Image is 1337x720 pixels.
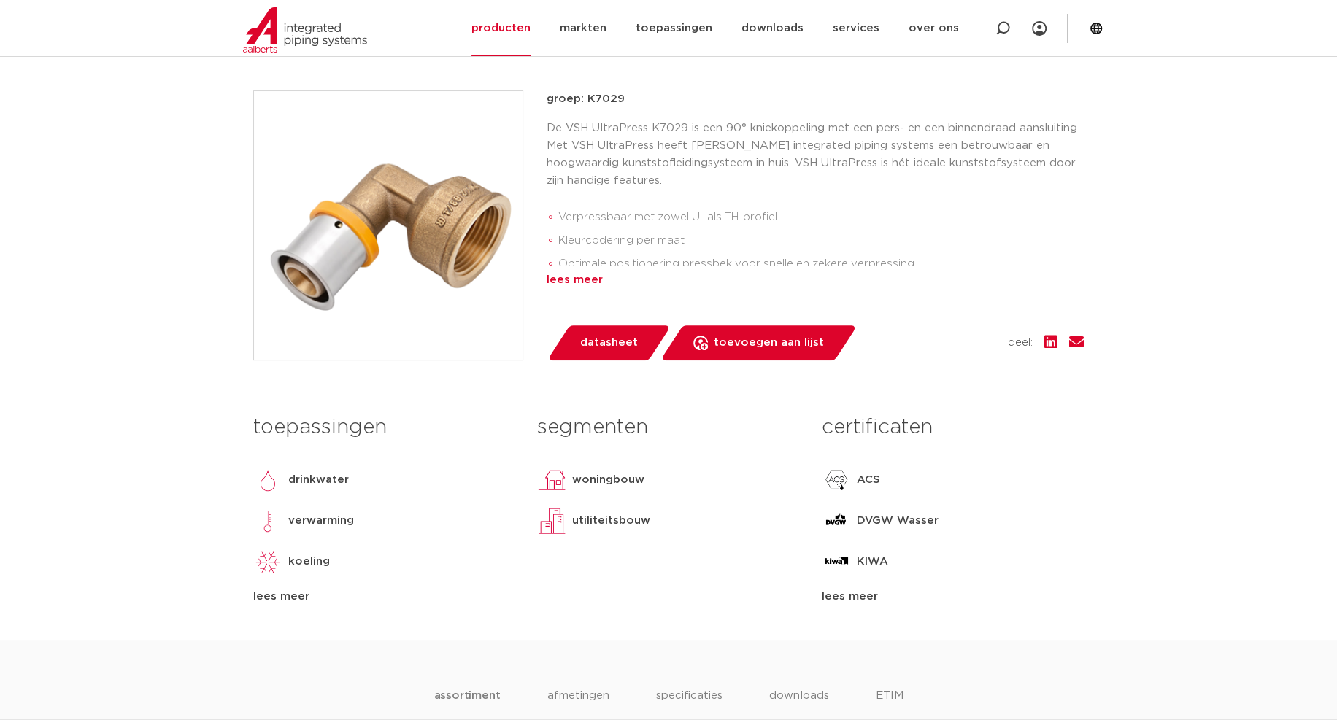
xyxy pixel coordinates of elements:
[822,588,1084,605] div: lees meer
[857,512,939,530] p: DVGW Wasser
[558,206,1084,229] li: Verpressbaar met zowel U- als TH-profiel
[822,506,851,535] img: DVGW Wasser
[253,465,282,495] img: drinkwater
[288,471,349,489] p: drinkwater
[580,331,638,355] span: datasheet
[537,413,799,442] h3: segmenten
[822,465,851,495] img: ACS
[857,553,888,570] p: KIWA
[822,413,1084,442] h3: certificaten
[547,90,1084,108] p: groep: K7029
[822,547,851,576] img: KIWA
[547,120,1084,190] p: De VSH UltraPress K7029 is een 90° kniekoppeling met een pers- en een binnendraad aansluiting. Me...
[1008,334,1033,352] span: deel:
[253,413,515,442] h3: toepassingen
[253,588,515,605] div: lees meer
[857,471,880,489] p: ACS
[558,229,1084,252] li: Kleurcodering per maat
[547,325,671,360] a: datasheet
[547,271,1084,289] div: lees meer
[558,252,1084,276] li: Optimale positionering pressbek voor snelle en zekere verpressing
[572,512,650,530] p: utiliteitsbouw
[253,547,282,576] img: koeling
[537,465,566,495] img: woningbouw
[537,506,566,535] img: utiliteitsbouw
[253,506,282,535] img: verwarming
[288,553,330,570] p: koeling
[288,512,354,530] p: verwarming
[254,91,523,360] img: Product Image for VSH UltraPress kniekoppeling 90° (press x binnendraad)
[572,471,644,489] p: woningbouw
[714,331,824,355] span: toevoegen aan lijst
